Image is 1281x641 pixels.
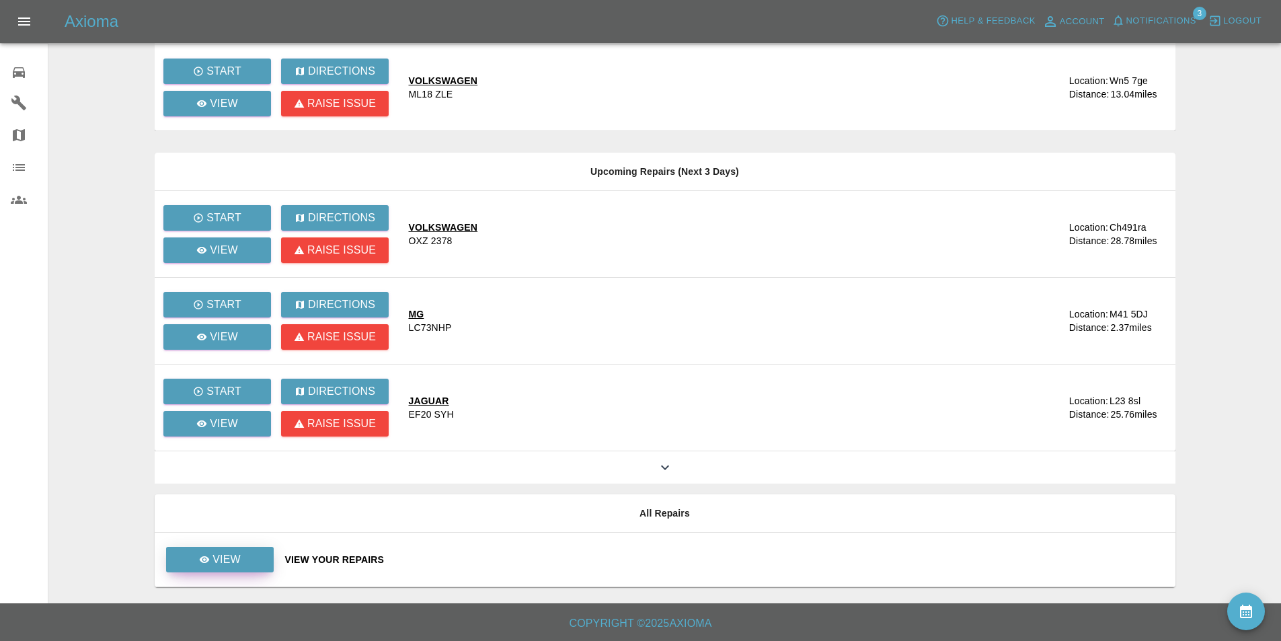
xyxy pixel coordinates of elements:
[281,379,389,404] button: Directions
[409,408,454,421] div: EF20 SYH
[1069,234,1110,248] div: Distance:
[1010,221,1164,248] a: Location:Ch491raDistance:28.78miles
[163,59,271,84] button: Start
[1193,7,1206,20] span: 3
[11,614,1270,633] h6: Copyright © 2025 Axioma
[1069,87,1110,101] div: Distance:
[206,297,241,313] p: Start
[1108,11,1200,32] button: Notifications
[409,87,453,101] div: ML18 ZLE
[409,74,478,87] div: VOLKSWAGEN
[210,96,238,112] p: View
[155,494,1175,533] th: All Repairs
[1205,11,1265,32] button: Logout
[409,307,452,321] div: MG
[409,221,478,234] div: VOLKSWAGEN
[1227,593,1265,630] button: availability
[206,210,241,226] p: Start
[307,210,375,226] p: Directions
[281,205,389,231] button: Directions
[281,59,389,84] button: Directions
[1110,221,1147,234] div: Ch491ra
[65,11,118,32] h5: Axioma
[1223,13,1261,29] span: Logout
[409,394,454,408] div: JAGUAR
[212,552,241,568] p: View
[163,205,271,231] button: Start
[163,292,271,317] button: Start
[163,91,271,116] a: View
[281,292,389,317] button: Directions
[933,11,1038,32] button: Help & Feedback
[1110,74,1148,87] div: Wn5 7ge
[281,91,389,116] button: Raise issue
[1060,14,1105,30] span: Account
[307,297,375,313] p: Directions
[1010,74,1164,101] a: Location:Wn5 7geDistance:13.04miles
[1039,11,1108,32] a: Account
[165,554,274,564] a: View
[163,379,271,404] button: Start
[1069,321,1110,334] div: Distance:
[210,329,238,345] p: View
[409,394,1000,421] a: JAGUAREF20 SYH
[206,63,241,79] p: Start
[8,5,40,38] button: Open drawer
[1069,408,1110,421] div: Distance:
[951,13,1035,29] span: Help & Feedback
[307,383,375,400] p: Directions
[210,242,238,258] p: View
[409,234,453,248] div: OXZ 2378
[307,96,375,112] p: Raise issue
[1111,87,1165,101] div: 13.04 miles
[281,324,389,350] button: Raise issue
[1010,307,1164,334] a: Location:M41 5DJDistance:2.37miles
[1069,307,1108,321] div: Location:
[409,221,1000,248] a: VOLKSWAGENOXZ 2378
[307,63,375,79] p: Directions
[307,416,375,432] p: Raise issue
[163,324,271,350] a: View
[1010,394,1164,421] a: Location:L23 8slDistance:25.76miles
[166,547,274,572] a: View
[281,237,389,263] button: Raise issue
[1110,394,1140,408] div: L23 8sl
[307,329,375,345] p: Raise issue
[163,237,271,263] a: View
[307,242,375,258] p: Raise issue
[1069,221,1108,234] div: Location:
[409,307,1000,334] a: MGLC73NHP
[1110,307,1148,321] div: M41 5DJ
[206,383,241,400] p: Start
[210,416,238,432] p: View
[409,74,1000,101] a: VOLKSWAGENML18 ZLE
[409,321,452,334] div: LC73NHP
[1111,321,1165,334] div: 2.37 miles
[285,553,1165,566] a: View Your Repairs
[1069,394,1108,408] div: Location:
[1069,74,1108,87] div: Location:
[1111,234,1165,248] div: 28.78 miles
[281,411,389,437] button: Raise issue
[1111,408,1165,421] div: 25.76 miles
[1126,13,1196,29] span: Notifications
[155,153,1175,191] th: Upcoming Repairs (Next 3 Days)
[163,411,271,437] a: View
